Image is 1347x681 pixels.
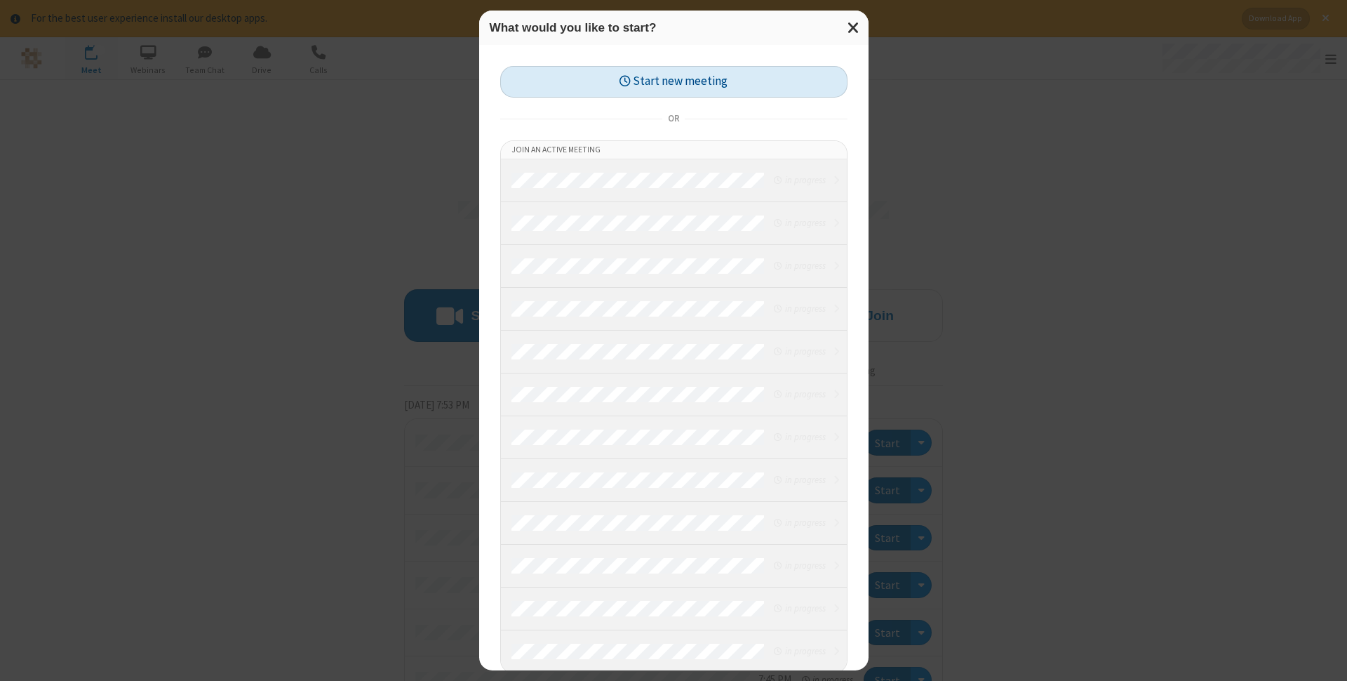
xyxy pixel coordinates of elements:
button: Close modal [839,11,869,45]
em: in progress [774,559,825,572]
span: or [662,109,685,128]
em: in progress [774,430,825,444]
em: in progress [774,602,825,615]
em: in progress [774,473,825,487]
em: in progress [774,259,825,272]
em: in progress [774,644,825,658]
em: in progress [774,345,825,358]
button: Start new meeting [500,66,847,98]
em: in progress [774,216,825,230]
em: in progress [774,302,825,315]
em: in progress [774,516,825,529]
h3: What would you like to start? [490,21,858,34]
em: in progress [774,388,825,401]
em: in progress [774,173,825,187]
li: Join an active meeting [501,141,847,159]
